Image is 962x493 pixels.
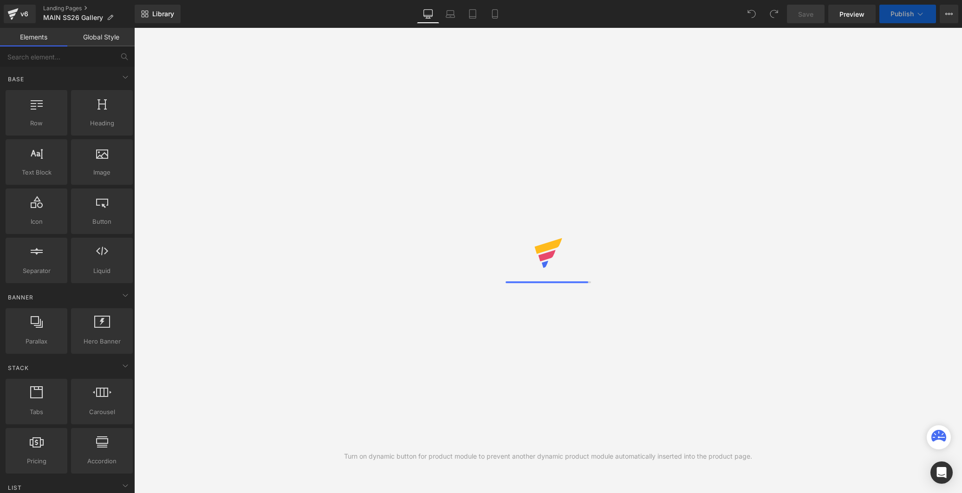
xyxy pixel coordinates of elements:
[74,337,130,346] span: Hero Banner
[74,168,130,177] span: Image
[19,8,30,20] div: v6
[828,5,876,23] a: Preview
[344,451,752,461] div: Turn on dynamic button for product module to prevent another dynamic product module automatically...
[7,483,23,492] span: List
[8,407,65,417] span: Tabs
[74,456,130,466] span: Accordion
[798,9,813,19] span: Save
[8,337,65,346] span: Parallax
[152,10,174,18] span: Library
[439,5,461,23] a: Laptop
[8,118,65,128] span: Row
[135,5,181,23] a: New Library
[879,5,936,23] button: Publish
[930,461,953,484] div: Open Intercom Messenger
[742,5,761,23] button: Undo
[890,10,914,18] span: Publish
[74,407,130,417] span: Carousel
[8,456,65,466] span: Pricing
[8,217,65,227] span: Icon
[74,266,130,276] span: Liquid
[67,28,135,46] a: Global Style
[484,5,506,23] a: Mobile
[839,9,864,19] span: Preview
[43,14,103,21] span: MAIN SS26 Gallery
[7,75,25,84] span: Base
[7,363,30,372] span: Stack
[74,118,130,128] span: Heading
[461,5,484,23] a: Tablet
[8,266,65,276] span: Separator
[43,5,135,12] a: Landing Pages
[4,5,36,23] a: v6
[8,168,65,177] span: Text Block
[765,5,783,23] button: Redo
[74,217,130,227] span: Button
[7,293,34,302] span: Banner
[417,5,439,23] a: Desktop
[940,5,958,23] button: More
